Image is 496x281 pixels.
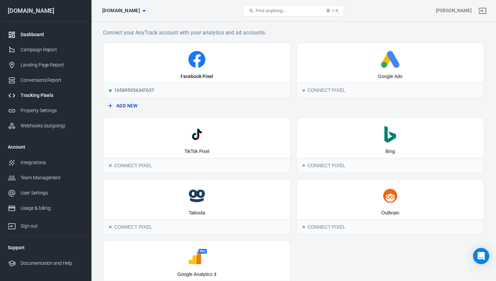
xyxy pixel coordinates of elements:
[21,46,83,53] div: Campaign Report
[302,226,305,228] span: Connect Pixel
[2,170,89,185] a: Team Management
[21,260,83,267] div: Documentation and Help
[106,100,288,112] button: Add New
[302,89,305,92] span: Connect Pixel
[2,216,89,234] a: Sign out
[21,122,83,129] div: Webhooks (outgoing)
[103,28,484,37] h6: Connect your AnyTrack account with your analytics and ad accounts.
[104,83,290,98] div: 165895956347637
[436,7,472,14] div: Account id: Ghki4vdQ
[2,42,89,57] a: Campaign Report
[21,223,83,230] div: Sign out
[21,61,83,69] div: Landing Page Report
[100,4,148,17] button: [DOMAIN_NAME]
[378,73,402,80] div: Google Ads
[103,179,291,235] button: TaboolaConnect PixelConnect Pixel
[21,77,83,84] div: Conversions Report
[2,57,89,73] a: Landing Page Report
[21,92,83,99] div: Tracking Pixels
[21,31,83,38] div: Dashboard
[21,159,83,166] div: Integrations
[181,73,213,80] div: Facebook Pixel
[474,3,491,19] a: Sign out
[21,174,83,181] div: Team Management
[102,6,140,15] span: thrivecart.com
[21,107,83,114] div: Property Settings
[2,73,89,88] a: Conversions Report
[2,155,89,170] a: Integrations
[326,8,338,13] div: ⌘ + K
[2,8,89,14] div: [DOMAIN_NAME]
[297,219,484,234] div: Connect Pixel
[297,83,484,98] div: Connect Pixel
[297,158,484,173] div: Connect Pixel
[109,164,112,167] span: Connect Pixel
[385,148,395,155] div: Bing
[2,201,89,216] a: Usage & billing
[21,205,83,212] div: Usage & billing
[473,248,489,264] div: Open Intercom Messenger
[296,117,484,173] button: BingConnect PixelConnect Pixel
[109,89,112,92] span: Running
[2,103,89,118] a: Property Settings
[296,42,484,98] button: Google AdsConnect PixelConnect Pixel
[104,219,290,234] div: Connect Pixel
[2,118,89,133] a: Webhooks (outgoing)
[177,271,217,278] div: Google Analytics 4
[2,139,89,155] li: Account
[255,8,286,13] span: Find anything...
[2,27,89,42] a: Dashboard
[381,210,399,216] div: Outbrain
[243,5,344,17] button: Find anything...⌘ + K
[104,158,290,173] div: Connect Pixel
[103,117,291,173] button: TikTok PixelConnect PixelConnect Pixel
[184,148,209,155] div: TikTok Pixel
[2,185,89,201] a: User Settings
[21,189,83,197] div: User Settings
[103,42,291,98] a: Facebook PixelRunning165895956347637
[2,239,89,256] li: Support
[189,210,205,216] div: Taboola
[109,226,112,228] span: Connect Pixel
[2,88,89,103] a: Tracking Pixels
[302,164,305,167] span: Connect Pixel
[296,179,484,235] button: OutbrainConnect PixelConnect Pixel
